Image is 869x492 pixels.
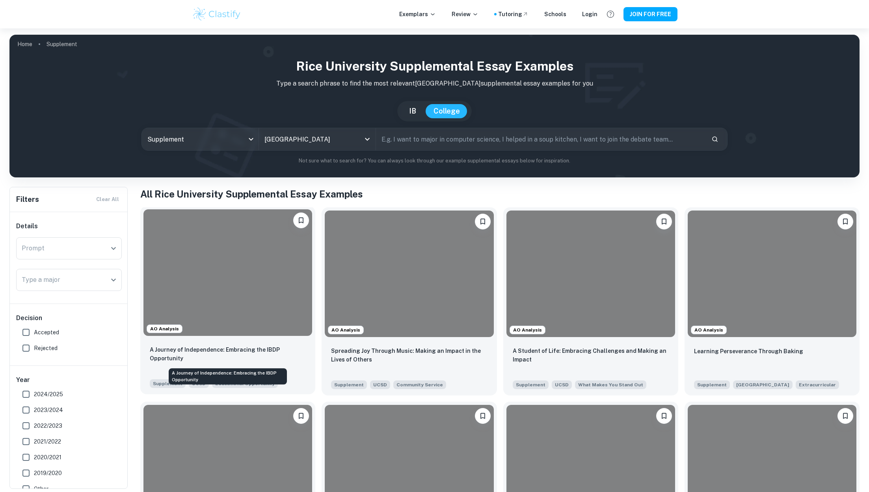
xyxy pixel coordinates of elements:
button: Please log in to bookmark exemplars [656,408,672,424]
a: AO AnalysisPlease log in to bookmark exemplarsA Journey of Independence: Embracing the IBDP Oppor... [140,207,315,395]
span: 2021/2022 [34,437,61,446]
span: Beyond what has already been shared in your application, what do you believe makes you a strong c... [575,380,646,389]
p: Exemplars [399,10,436,19]
span: 2024/2025 [34,390,63,399]
button: Please log in to bookmark exemplars [293,408,309,424]
h6: Details [16,222,122,231]
button: Please log in to bookmark exemplars [293,212,309,228]
div: Supplement [142,128,259,150]
img: Clastify logo [192,6,242,22]
span: Supplement [513,380,549,389]
span: AO Analysis [691,326,726,334]
span: 2023/2024 [34,406,63,414]
span: Supplement [150,379,186,388]
img: profile cover [9,35,860,177]
span: AO Analysis [328,326,363,334]
span: Community Service [396,381,443,388]
p: A Student of Life: Embracing Challenges and Making an Impact [513,347,669,364]
span: AO Analysis [147,325,182,332]
div: A Journey of Independence: Embracing the IBDP Opportunity [169,368,287,384]
button: Please log in to bookmark exemplars [656,214,672,229]
p: Type a search phrase to find the most relevant [GEOGRAPHIC_DATA] supplemental essay examples for you [16,79,853,88]
button: Open [362,134,373,145]
button: Please log in to bookmark exemplars [837,214,853,229]
a: Home [17,39,32,50]
p: Not sure what to search for? You can always look through our example supplemental essays below fo... [16,157,853,165]
a: Login [582,10,597,19]
span: Supplement [694,380,730,389]
button: Please log in to bookmark exemplars [475,214,491,229]
a: AO AnalysisPlease log in to bookmark exemplarsA Student of Life: Embracing Challenges and Making ... [503,207,678,395]
span: 2022/2023 [34,421,62,430]
h1: Rice University Supplemental Essay Examples [16,57,853,76]
span: Accepted [34,328,59,337]
a: Schools [544,10,566,19]
button: Search [708,132,722,146]
button: College [426,104,468,118]
h1: All Rice University Supplemental Essay Examples [140,187,860,201]
a: AO AnalysisPlease log in to bookmark exemplarsLearning Perseverance Through BakingSupplement[GEOG... [685,207,860,395]
span: Briefly elaborate on one of your extracurricular activities, a job you hold, or responsibilities ... [796,380,839,389]
input: E.g. I want to major in computer science, I helped in a soup kitchen, I want to join the debate t... [376,128,705,150]
a: AO AnalysisPlease log in to bookmark exemplarsSpreading Joy Through Music: Making an Impact in th... [322,207,497,395]
span: Rejected [34,344,58,352]
span: Supplement [331,380,367,389]
h6: Year [16,375,122,385]
button: JOIN FOR FREE [623,7,677,21]
button: IB [401,104,424,118]
span: UCSD [552,380,572,389]
p: A Journey of Independence: Embracing the IBDP Opportunity [150,345,306,363]
p: Learning Perseverance Through Baking [694,347,803,356]
p: Review [452,10,478,19]
button: Help and Feedback [604,7,617,21]
h6: Decision [16,313,122,323]
span: 2019/2020 [34,469,62,477]
span: Extracurricular [799,381,836,388]
span: What Makes You Stand Out [578,381,643,388]
button: Open [108,274,119,285]
p: Spreading Joy Through Music: Making an Impact in the Lives of Others [331,347,487,364]
button: Please log in to bookmark exemplars [837,408,853,424]
button: Open [108,243,119,254]
p: Supplement [47,40,77,48]
span: 2020/2021 [34,453,61,462]
span: What have you done to make your school or your community a better place? [393,380,446,389]
span: UCSD [370,380,390,389]
button: Please log in to bookmark exemplars [475,408,491,424]
span: AO Analysis [510,326,545,334]
h6: Filters [16,194,39,205]
span: [GEOGRAPHIC_DATA] [733,380,793,389]
a: Tutoring [498,10,528,19]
